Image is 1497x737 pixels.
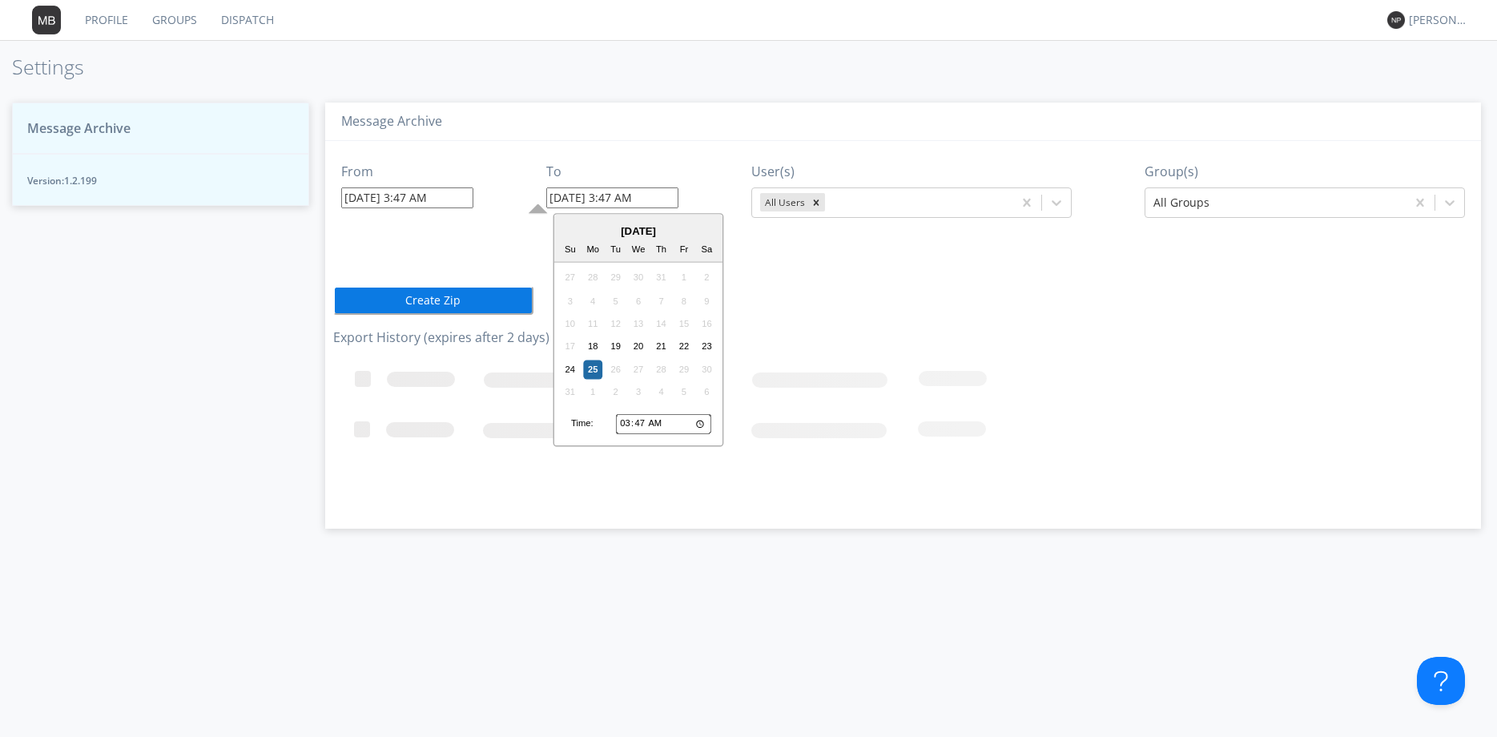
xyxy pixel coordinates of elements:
[1145,165,1465,179] h3: Group(s)
[561,383,580,402] div: Not available Sunday, August 31st, 2025
[698,360,717,379] div: Not available Saturday, August 30th, 2025
[333,286,533,315] button: Create Zip
[561,240,580,260] div: Su
[652,383,671,402] div: Not available Thursday, September 4th, 2025
[629,314,648,333] div: Not available Wednesday, August 13th, 2025
[674,360,694,379] div: Not available Friday, August 29th, 2025
[1409,12,1469,28] div: [PERSON_NAME] *
[698,240,717,260] div: Sa
[652,240,671,260] div: Th
[616,413,711,434] input: Time
[12,103,309,155] button: Message Archive
[674,383,694,402] div: Not available Friday, September 5th, 2025
[559,267,718,404] div: month 2025-08
[674,314,694,333] div: Not available Friday, August 15th, 2025
[583,240,602,260] div: Mo
[674,240,694,260] div: Fr
[333,331,1473,345] h3: Export History (expires after 2 days)
[341,115,1465,129] h3: Message Archive
[652,314,671,333] div: Not available Thursday, August 14th, 2025
[561,337,580,356] div: Not available Sunday, August 17th, 2025
[760,193,807,211] div: All Users
[561,360,580,379] div: Choose Sunday, August 24th, 2025
[652,268,671,288] div: Not available Thursday, July 31st, 2025
[571,417,594,430] div: Time:
[583,337,602,356] div: Choose Monday, August 18th, 2025
[554,224,722,239] div: [DATE]
[32,6,61,34] img: 373638.png
[698,383,717,402] div: Not available Saturday, September 6th, 2025
[698,314,717,333] div: Not available Saturday, August 16th, 2025
[674,337,694,356] div: Choose Friday, August 22nd, 2025
[698,268,717,288] div: Not available Saturday, August 2nd, 2025
[1387,11,1405,29] img: 373638.png
[341,165,473,179] h3: From
[606,240,626,260] div: Tu
[606,337,626,356] div: Choose Tuesday, August 19th, 2025
[583,268,602,288] div: Not available Monday, July 28th, 2025
[629,360,648,379] div: Not available Wednesday, August 27th, 2025
[561,292,580,311] div: Not available Sunday, August 3rd, 2025
[698,292,717,311] div: Not available Saturday, August 9th, 2025
[606,360,626,379] div: Not available Tuesday, August 26th, 2025
[561,268,580,288] div: Not available Sunday, July 27th, 2025
[652,337,671,356] div: Choose Thursday, August 21st, 2025
[583,314,602,333] div: Not available Monday, August 11th, 2025
[629,240,648,260] div: We
[652,360,671,379] div: Not available Thursday, August 28th, 2025
[561,314,580,333] div: Not available Sunday, August 10th, 2025
[606,268,626,288] div: Not available Tuesday, July 29th, 2025
[807,193,825,211] div: Remove All Users
[583,360,602,379] div: Choose Monday, August 25th, 2025
[583,292,602,311] div: Not available Monday, August 4th, 2025
[606,314,626,333] div: Not available Tuesday, August 12th, 2025
[12,154,309,206] button: Version:1.2.199
[698,337,717,356] div: Choose Saturday, August 23rd, 2025
[751,165,1072,179] h3: User(s)
[629,292,648,311] div: Not available Wednesday, August 6th, 2025
[652,292,671,311] div: Not available Thursday, August 7th, 2025
[629,383,648,402] div: Not available Wednesday, September 3rd, 2025
[674,292,694,311] div: Not available Friday, August 8th, 2025
[674,268,694,288] div: Not available Friday, August 1st, 2025
[27,174,294,187] span: Version: 1.2.199
[1417,657,1465,705] iframe: Toggle Customer Support
[629,337,648,356] div: Choose Wednesday, August 20th, 2025
[583,383,602,402] div: Not available Monday, September 1st, 2025
[546,165,678,179] h3: To
[27,119,131,138] span: Message Archive
[629,268,648,288] div: Not available Wednesday, July 30th, 2025
[606,292,626,311] div: Not available Tuesday, August 5th, 2025
[606,383,626,402] div: Not available Tuesday, September 2nd, 2025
